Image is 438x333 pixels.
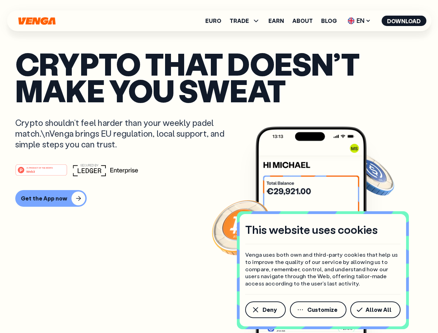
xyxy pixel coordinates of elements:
span: Customize [307,307,337,313]
a: Blog [321,18,337,24]
a: About [292,18,313,24]
p: Crypto that doesn’t make you sweat [15,50,423,103]
span: Deny [263,307,277,313]
a: Earn [268,18,284,24]
span: TRADE [230,18,249,24]
button: Customize [290,301,346,318]
button: Get the App now [15,190,87,207]
svg: Home [17,17,56,25]
p: Venga uses both own and third-party cookies that help us to improve the quality of our service by... [245,251,401,287]
span: TRADE [230,17,260,25]
div: Get the App now [21,195,67,202]
a: Get the App now [15,190,423,207]
a: Euro [205,18,221,24]
span: EN [345,15,373,26]
h4: This website uses cookies [245,222,378,237]
button: Allow All [350,301,401,318]
span: Allow All [366,307,392,313]
button: Download [381,16,426,26]
img: USDC coin [346,149,396,199]
tspan: Web3 [26,169,35,173]
img: Bitcoin [211,196,273,258]
p: Crypto shouldn’t feel harder than your weekly padel match.\nVenga brings EU regulation, local sup... [15,117,234,150]
button: Deny [245,301,286,318]
tspan: #1 PRODUCT OF THE MONTH [26,166,53,169]
img: flag-uk [347,17,354,24]
a: #1 PRODUCT OF THE MONTHWeb3 [15,168,67,177]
